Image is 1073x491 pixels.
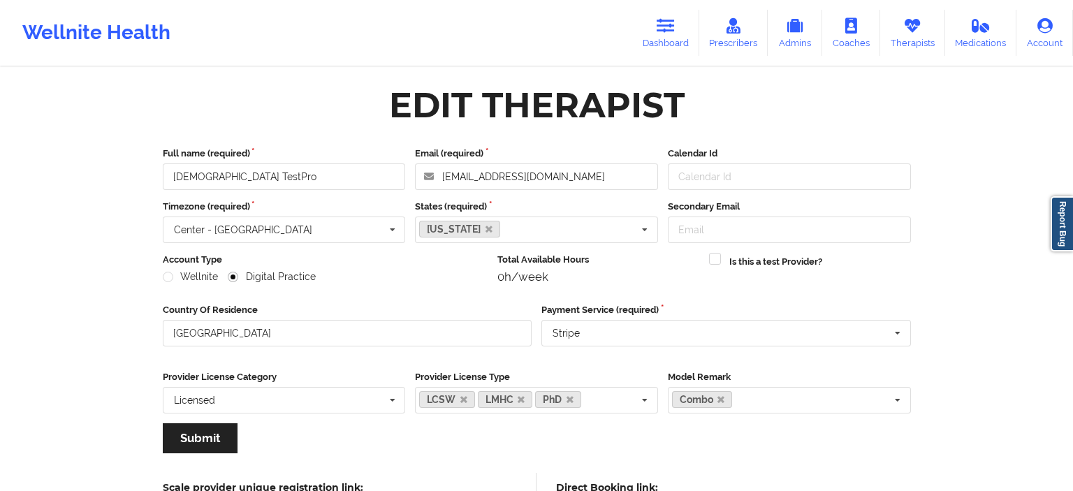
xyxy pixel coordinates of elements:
[945,10,1017,56] a: Medications
[553,328,580,338] div: Stripe
[668,163,911,190] input: Calendar Id
[163,163,406,190] input: Full name
[419,391,475,408] a: LCSW
[729,255,822,269] label: Is this a test Provider?
[672,391,733,408] a: Combo
[497,270,699,284] div: 0h/week
[228,271,316,283] label: Digital Practice
[163,423,238,453] button: Submit
[415,370,658,384] label: Provider License Type
[1016,10,1073,56] a: Account
[880,10,945,56] a: Therapists
[415,163,658,190] input: Email address
[163,271,219,283] label: Wellnite
[174,395,215,405] div: Licensed
[1051,196,1073,251] a: Report Bug
[535,391,581,408] a: PhD
[699,10,768,56] a: Prescribers
[768,10,822,56] a: Admins
[174,225,312,235] div: Center - [GEOGRAPHIC_DATA]
[389,83,685,127] div: Edit Therapist
[163,253,488,267] label: Account Type
[415,200,658,214] label: States (required)
[163,200,406,214] label: Timezone (required)
[822,10,880,56] a: Coaches
[668,370,911,384] label: Model Remark
[419,221,500,237] a: [US_STATE]
[541,303,911,317] label: Payment Service (required)
[163,370,406,384] label: Provider License Category
[163,303,532,317] label: Country Of Residence
[632,10,699,56] a: Dashboard
[163,147,406,161] label: Full name (required)
[478,391,533,408] a: LMHC
[415,147,658,161] label: Email (required)
[668,217,911,243] input: Email
[497,253,699,267] label: Total Available Hours
[668,147,911,161] label: Calendar Id
[668,200,911,214] label: Secondary Email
